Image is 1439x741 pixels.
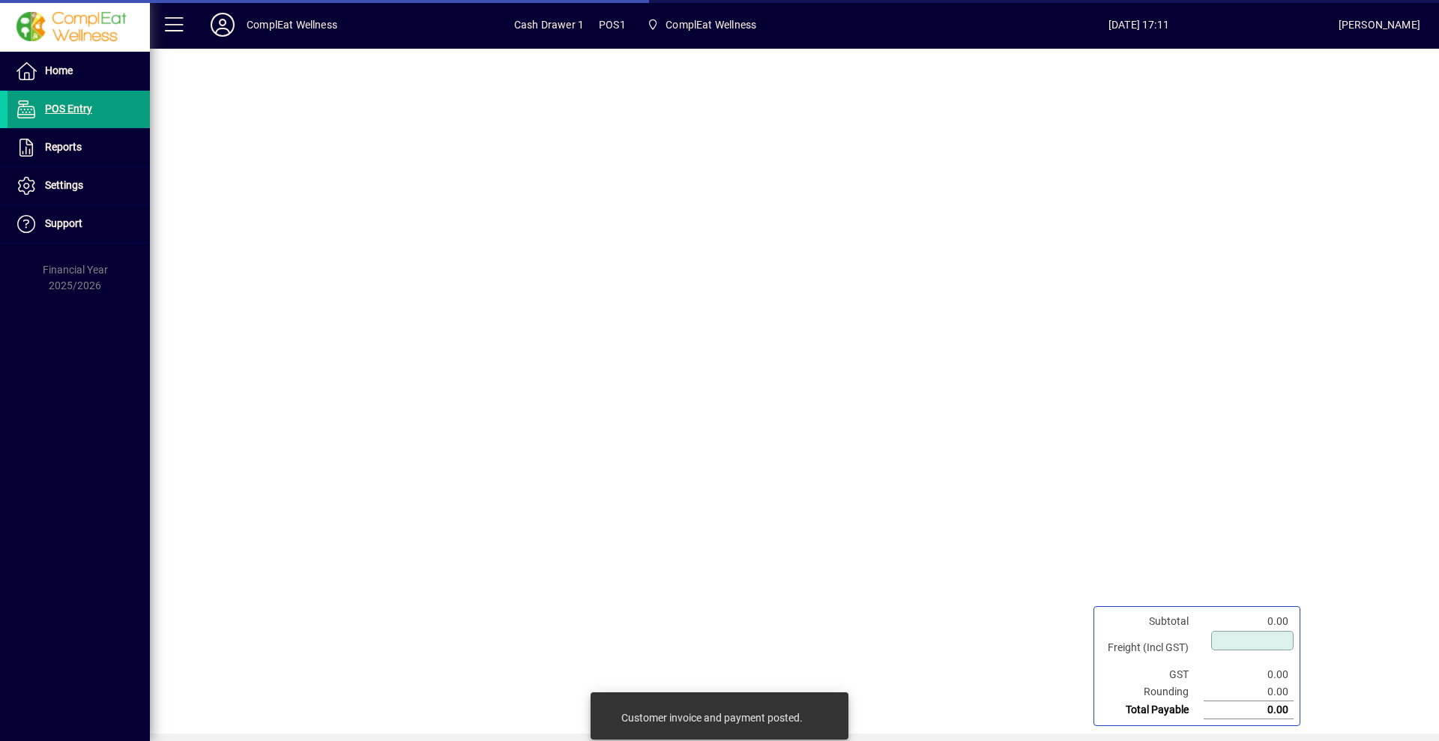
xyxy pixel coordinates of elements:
[641,11,762,38] span: ComplEat Wellness
[1204,683,1294,701] td: 0.00
[1339,13,1420,37] div: [PERSON_NAME]
[1204,666,1294,683] td: 0.00
[45,64,73,76] span: Home
[45,141,82,153] span: Reports
[45,179,83,191] span: Settings
[7,205,150,243] a: Support
[599,13,626,37] span: POS1
[199,11,247,38] button: Profile
[514,13,584,37] span: Cash Drawer 1
[7,167,150,205] a: Settings
[1204,613,1294,630] td: 0.00
[1204,701,1294,719] td: 0.00
[45,217,82,229] span: Support
[939,13,1339,37] span: [DATE] 17:11
[1100,613,1204,630] td: Subtotal
[1100,701,1204,719] td: Total Payable
[7,52,150,90] a: Home
[247,13,337,37] div: ComplEat Wellness
[1100,683,1204,701] td: Rounding
[1100,630,1204,666] td: Freight (Incl GST)
[621,710,803,725] div: Customer invoice and payment posted.
[7,129,150,166] a: Reports
[45,103,92,115] span: POS Entry
[666,13,756,37] span: ComplEat Wellness
[1100,666,1204,683] td: GST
